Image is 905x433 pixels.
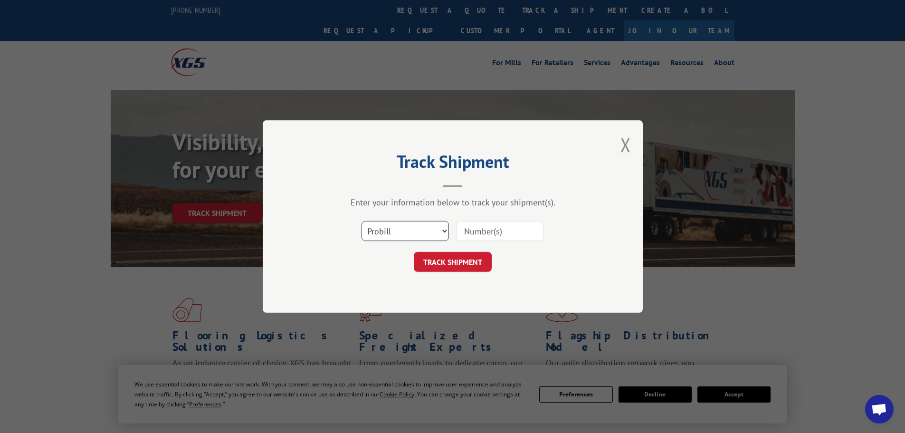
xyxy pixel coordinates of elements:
[865,395,894,423] div: Open chat
[456,221,543,241] input: Number(s)
[414,252,492,272] button: TRACK SHIPMENT
[310,155,595,173] h2: Track Shipment
[620,132,631,157] button: Close modal
[310,197,595,208] div: Enter your information below to track your shipment(s).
